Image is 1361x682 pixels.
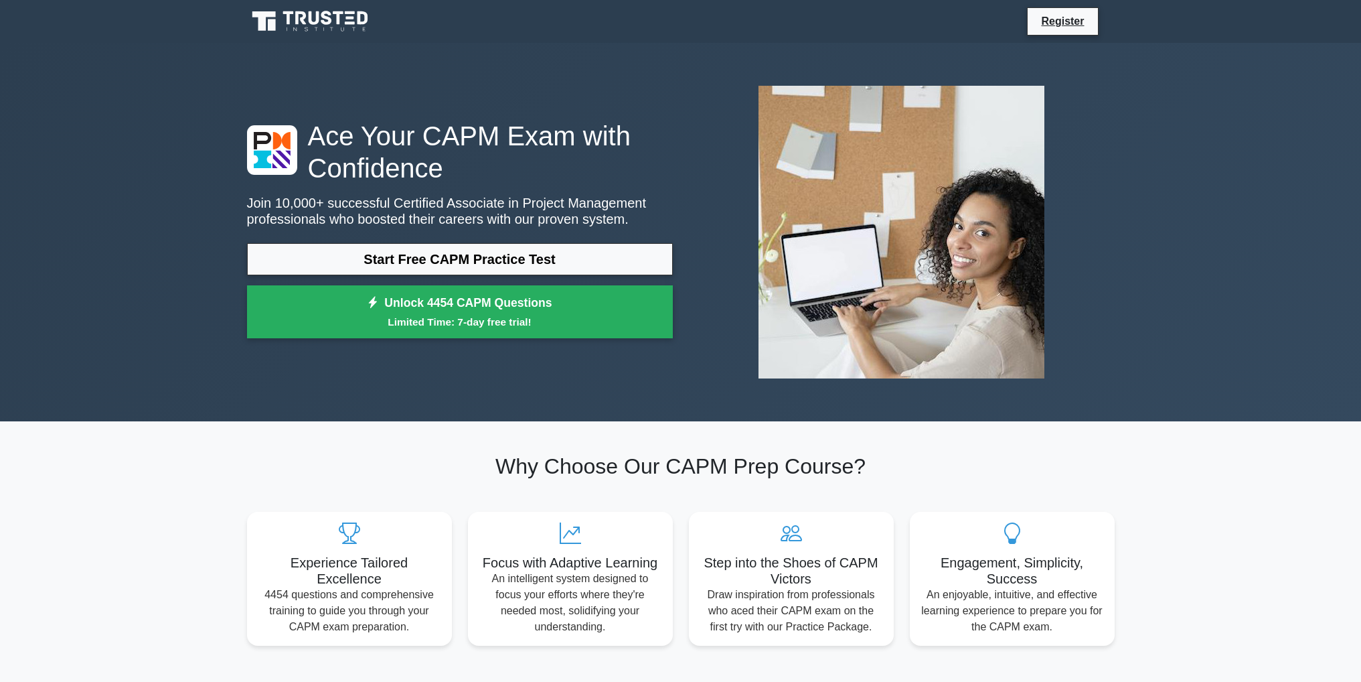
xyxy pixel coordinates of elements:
[247,454,1115,479] h2: Why Choose Our CAPM Prep Course?
[479,571,662,635] p: An intelligent system designed to focus your efforts where they're needed most, solidifying your ...
[700,555,883,587] h5: Step into the Shoes of CAPM Victors
[479,555,662,571] h5: Focus with Adaptive Learning
[700,587,883,635] p: Draw inspiration from professionals who aced their CAPM exam on the first try with our Practice P...
[247,120,673,184] h1: Ace Your CAPM Exam with Confidence
[247,243,673,275] a: Start Free CAPM Practice Test
[920,555,1104,587] h5: Engagement, Simplicity, Success
[1033,13,1092,29] a: Register
[258,555,441,587] h5: Experience Tailored Excellence
[247,195,673,227] p: Join 10,000+ successful Certified Associate in Project Management professionals who boosted their...
[920,587,1104,635] p: An enjoyable, intuitive, and effective learning experience to prepare you for the CAPM exam.
[264,314,656,330] small: Limited Time: 7-day free trial!
[258,587,441,635] p: 4454 questions and comprehensive training to guide you through your CAPM exam preparation.
[247,285,673,339] a: Unlock 4454 CAPM QuestionsLimited Time: 7-day free trial!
